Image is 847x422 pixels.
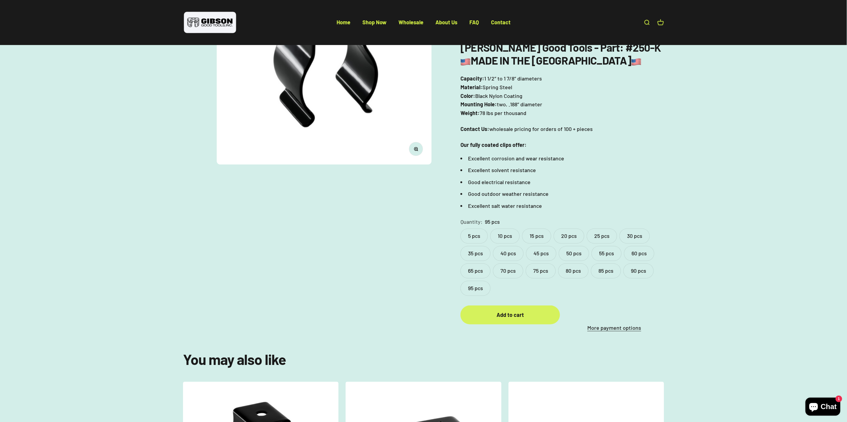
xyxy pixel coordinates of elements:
split-lines: You may also like [183,351,286,368]
strong: Contact Us: [460,126,489,132]
b: Capacity: [460,75,484,82]
button: Add to cart [460,305,560,324]
inbox-online-store-chat: Shopify online store chat [804,398,842,417]
span: Spring Steel [482,83,512,92]
b: MADE IN THE [GEOGRAPHIC_DATA] [460,54,641,67]
p: wholesale pricing for orders of 100 + pieces [460,125,664,133]
a: About Us [436,19,457,26]
div: Add to cart [472,311,548,319]
span: two, .188″ diameter [497,100,542,109]
span: Good outdoor weather resistance [468,190,549,197]
a: Shop Now [362,19,387,26]
span: Excellent solvent resistance [468,167,536,173]
span: 78 lbs per thousand [480,109,526,117]
span: 1 1/2″ to 1 7/8″ diameters [484,74,542,83]
a: More payment options [565,323,664,332]
a: Contact [491,19,511,26]
span: Excellent salt water resistance [468,202,542,209]
legend: Quantity: [460,217,482,226]
b: Material: [460,84,482,90]
span: Good electrical resistance [468,179,531,185]
a: FAQ [469,19,479,26]
span: Excellent corrosion and wear resistance [468,155,564,162]
strong: Our fully coated clips offer: [460,141,527,148]
a: Wholesale [399,19,423,26]
b: [PERSON_NAME] Good Tools - Part: #250-K [460,41,661,54]
b: Mounting Hole: [460,101,497,108]
iframe: PayPal-paypal [565,305,664,319]
a: Home [337,19,350,26]
b: Weight: [460,110,480,116]
variant-option-value: 95 pcs [485,217,500,226]
b: Color: [460,93,475,99]
span: Black Nylon Coating [475,92,522,100]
